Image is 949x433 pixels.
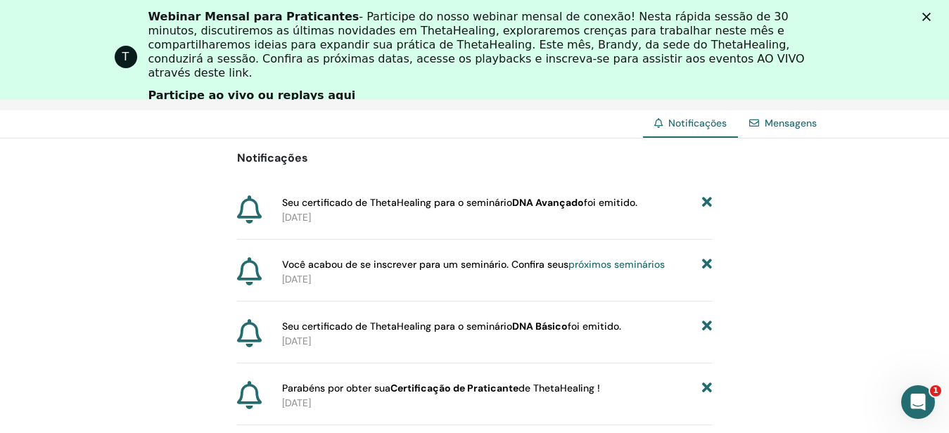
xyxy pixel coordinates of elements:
[282,258,568,271] font: Você acabou de se inscrever para um seminário. Confira seus
[668,117,727,129] font: Notificações
[148,89,356,104] a: Participe ao vivo ou replays aqui
[901,385,935,419] iframe: Chat ao vivo do Intercom
[518,382,600,394] font: de ThetaHealing !
[933,386,938,395] font: 1
[148,10,359,23] font: Webinar Mensal para Praticantes
[922,13,936,21] div: Fechar
[765,117,817,129] a: Mensagens
[584,196,637,209] font: foi emitido.
[282,335,311,347] font: [DATE]
[148,10,805,79] font: - Participe do nosso webinar mensal de conexão! Nesta rápida sessão de 30 minutos, discutiremos a...
[282,273,311,285] font: [DATE]
[568,320,621,332] font: foi emitido.
[282,382,390,394] font: Parabéns por obter sua
[122,50,129,63] font: T
[282,211,311,224] font: [DATE]
[237,150,308,165] font: Notificações
[512,196,584,209] font: DNA Avançado
[390,382,518,394] font: Certificação de Praticante
[568,258,665,271] a: próximos seminários
[512,320,568,332] font: DNA Básico
[282,320,512,332] font: Seu certificado de ThetaHealing para o seminário
[282,396,311,409] font: [DATE]
[115,46,137,68] div: Imagem de perfil para ThetaHealing
[282,196,512,209] font: Seu certificado de ThetaHealing para o seminário
[148,89,356,102] font: Participe ao vivo ou replays aqui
